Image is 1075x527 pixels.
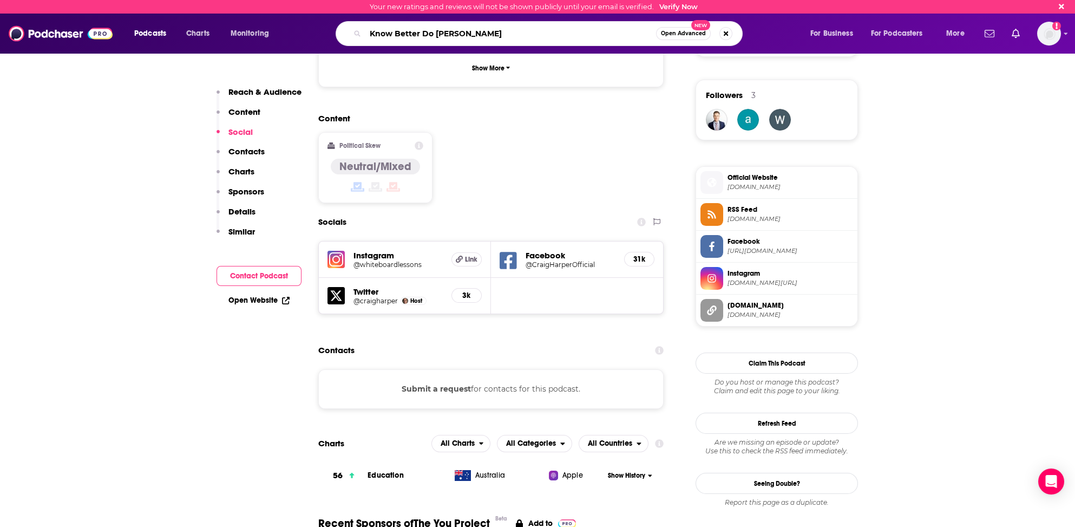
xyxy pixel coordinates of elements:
[223,25,283,42] button: open menu
[700,299,853,322] a: [DOMAIN_NAME][DOMAIN_NAME]
[318,113,655,123] h2: Content
[228,127,253,137] p: Social
[353,261,443,269] a: @whiteboardlessons
[727,311,853,319] span: craigharper.net
[318,461,368,491] a: 56
[402,298,408,304] img: Craig Harper
[365,25,656,42] input: Search podcasts, credits, & more...
[939,25,978,42] button: open menu
[217,226,255,246] button: Similar
[588,440,632,447] span: All Countries
[562,470,583,481] span: Apple
[353,287,443,297] h5: Twitter
[751,90,756,100] div: 3
[604,471,656,480] button: Show History
[1007,24,1024,43] a: Show notifications dropdown
[526,250,615,261] h5: Facebook
[696,473,858,494] a: Seeing Double?
[318,212,346,232] h2: Socials
[549,470,604,481] a: Apple
[333,470,343,482] h3: 56
[727,301,853,310] span: [DOMAIN_NAME]
[228,186,264,197] p: Sponsors
[1038,469,1064,495] div: Open Intercom Messenger
[506,440,556,447] span: All Categories
[9,23,113,44] img: Podchaser - Follow, Share and Rate Podcasts
[127,25,180,42] button: open menu
[696,413,858,434] button: Refresh Feed
[475,470,505,481] span: Australia
[810,26,853,41] span: For Business
[353,250,443,261] h5: Instagram
[402,383,471,395] button: Submit a request
[691,20,711,30] span: New
[727,279,853,287] span: instagram.com/whiteboardlessons
[706,109,727,131] img: Jaemin_Frazer
[696,353,858,374] button: Claim This Podcast
[1037,22,1061,45] button: Show profile menu
[450,470,549,481] a: Australia
[607,471,645,480] span: Show History
[696,498,858,507] div: Report this page as a duplicate.
[228,166,254,177] p: Charts
[217,266,301,286] button: Contact Podcast
[737,109,759,131] img: sexylexy007
[217,107,260,127] button: Content
[864,25,939,42] button: open menu
[318,438,344,448] h2: Charts
[451,252,482,266] a: Link
[633,255,645,264] h5: 31k
[410,297,422,304] span: Host
[700,235,853,258] a: Facebook[URL][DOMAIN_NAME]
[696,378,858,387] span: Do you host or manage this podcast?
[431,435,491,452] h2: Platforms
[1037,22,1061,45] span: Logged in as BretAita
[318,369,664,408] div: for contacts for this podcast.
[353,297,398,305] a: @craigharper
[727,269,853,278] span: Instagram
[696,378,858,395] div: Claim and edit this page to your liking.
[217,186,264,206] button: Sponsors
[871,26,923,41] span: For Podcasters
[727,205,853,214] span: RSS Feed
[946,26,965,41] span: More
[217,127,253,147] button: Social
[495,515,507,522] div: Beta
[727,215,853,223] span: omnycontent.com
[368,471,403,480] span: Education
[727,247,853,255] span: https://www.facebook.com/CraigHarperOfficial
[186,26,209,41] span: Charts
[497,435,572,452] h2: Categories
[370,3,698,11] div: Your new ratings and reviews will not be shown publicly until your email is verified.
[228,107,260,117] p: Content
[327,58,654,78] button: Show More
[661,31,706,36] span: Open Advanced
[318,340,355,361] h2: Contacts
[231,26,269,41] span: Monitoring
[327,251,345,268] img: iconImage
[1037,22,1061,45] img: User Profile
[700,203,853,226] a: RSS Feed[DOMAIN_NAME]
[526,261,615,269] a: @CraigHarperOfficial
[497,435,572,452] button: open menu
[431,435,491,452] button: open menu
[461,291,473,300] h5: 3k
[769,109,791,131] img: weedloversusa
[696,438,858,456] div: Are we missing an episode or update? Use this to check the RSS feed immediately.
[980,24,999,43] a: Show notifications dropdown
[700,171,853,194] a: Official Website[DOMAIN_NAME]
[217,146,265,166] button: Contacts
[346,21,753,46] div: Search podcasts, credits, & more...
[339,160,411,173] h4: Neutral/Mixed
[706,90,743,100] span: Followers
[228,226,255,237] p: Similar
[217,166,254,186] button: Charts
[1052,22,1061,30] svg: Email not verified
[441,440,475,447] span: All Charts
[228,146,265,157] p: Contacts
